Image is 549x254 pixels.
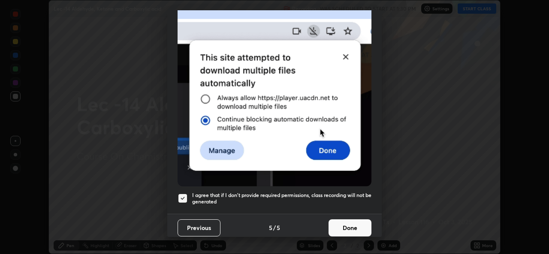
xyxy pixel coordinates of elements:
[269,223,272,232] h4: 5
[273,223,276,232] h4: /
[277,223,280,232] h4: 5
[329,219,371,236] button: Done
[192,192,371,205] h5: I agree that if I don't provide required permissions, class recording will not be generated
[178,219,220,236] button: Previous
